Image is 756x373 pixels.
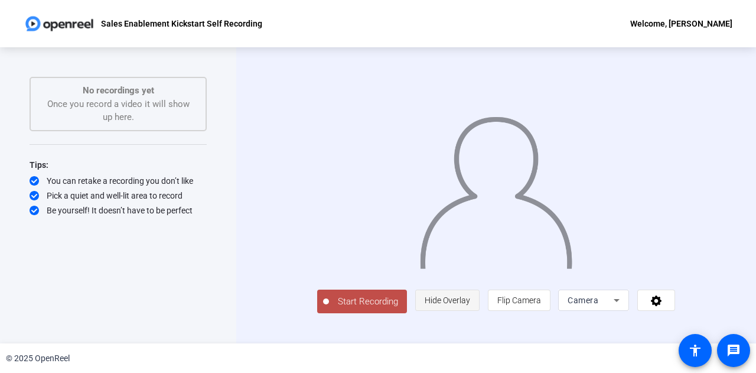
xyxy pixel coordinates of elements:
[24,12,95,35] img: OpenReel logo
[101,17,262,31] p: Sales Enablement Kickstart Self Recording
[30,205,207,216] div: Be yourself! It doesn’t have to be perfect
[688,343,702,358] mat-icon: accessibility
[43,84,194,98] p: No recordings yet
[30,158,207,172] div: Tips:
[726,343,741,358] mat-icon: message
[317,290,407,313] button: Start Recording
[425,296,470,305] span: Hide Overlay
[6,352,70,365] div: © 2025 OpenReel
[30,175,207,187] div: You can retake a recording you don’t like
[329,295,407,309] span: Start Recording
[419,108,573,269] img: overlay
[30,190,207,202] div: Pick a quiet and well-lit area to record
[43,84,194,124] div: Once you record a video it will show up here.
[497,296,541,305] span: Flip Camera
[415,290,480,311] button: Hide Overlay
[568,296,598,305] span: Camera
[630,17,732,31] div: Welcome, [PERSON_NAME]
[488,290,550,311] button: Flip Camera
